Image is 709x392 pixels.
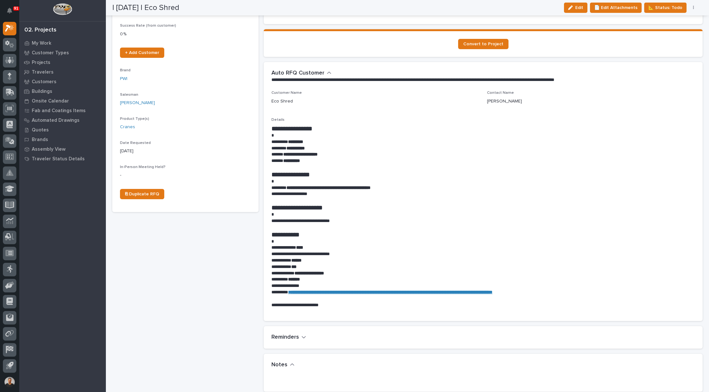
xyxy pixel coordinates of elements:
[19,135,106,144] a: Brands
[3,4,16,17] button: Notifications
[644,3,687,13] button: 📐 Status: Todo
[271,361,287,369] h2: Notes
[271,361,295,369] button: Notes
[487,98,522,105] p: [PERSON_NAME]
[19,48,106,58] a: Customer Types
[112,3,179,13] h2: | [DATE] | Eco Shred
[120,93,138,97] span: Salesman
[32,98,69,104] p: Onsite Calendar
[575,5,583,11] span: Edit
[125,50,159,55] span: + Add Customer
[564,3,587,13] button: Edit
[120,148,251,155] p: [DATE]
[32,108,86,114] p: Fab and Coatings Items
[19,106,106,115] a: Fab and Coatings Items
[19,96,106,106] a: Onsite Calendar
[458,39,508,49] a: Convert to Project
[594,4,637,12] span: 📄 Edit Attachments
[32,89,52,94] p: Buildings
[120,172,251,179] p: -
[32,79,56,85] p: Customers
[648,4,682,12] span: 📐 Status: Todo
[32,147,65,152] p: Assembly View
[271,70,331,77] button: Auto RFQ Customer
[271,334,306,341] button: Reminders
[271,118,285,122] span: Details
[19,144,106,154] a: Assembly View
[463,42,503,46] span: Convert to Project
[19,125,106,135] a: Quotes
[3,375,16,389] button: users-avatar
[120,76,127,82] a: PWI
[271,91,302,95] span: Customer Name
[120,124,135,130] a: Cranes
[32,127,49,133] p: Quotes
[487,91,514,95] span: Contact Name
[32,137,48,143] p: Brands
[19,38,106,48] a: My Work
[120,48,164,58] a: + Add Customer
[120,141,151,145] span: Date Requested
[120,100,155,106] a: [PERSON_NAME]
[120,31,251,38] p: 0 %
[32,50,69,56] p: Customer Types
[32,60,50,66] p: Projects
[32,118,80,123] p: Automated Drawings
[125,192,159,196] span: ⎘ Duplicate RFQ
[120,24,176,28] span: Success Rate (from customer)
[271,334,299,341] h2: Reminders
[590,3,642,13] button: 📄 Edit Attachments
[32,156,85,162] p: Traveler Status Details
[271,70,324,77] h2: Auto RFQ Customer
[19,58,106,67] a: Projects
[8,8,16,18] div: Notifications91
[53,3,72,15] img: Workspace Logo
[19,115,106,125] a: Automated Drawings
[19,154,106,164] a: Traveler Status Details
[24,27,56,34] div: 02. Projects
[19,86,106,96] a: Buildings
[120,68,131,72] span: Brand
[271,98,293,105] p: Eco Shred
[32,40,51,46] p: My Work
[120,189,164,199] a: ⎘ Duplicate RFQ
[14,6,18,11] p: 91
[120,117,149,121] span: Product Type(s)
[32,69,54,75] p: Travelers
[19,77,106,86] a: Customers
[19,67,106,77] a: Travelers
[120,165,166,169] span: In-Person Meeting Held?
